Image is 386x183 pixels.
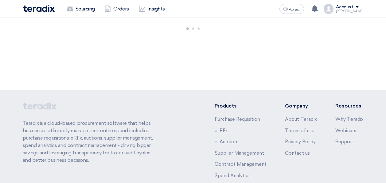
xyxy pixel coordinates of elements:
[285,150,310,156] a: Contact us
[336,10,364,13] div: [PERSON_NAME]
[285,128,314,133] a: Terms of use
[215,139,237,144] a: e-Auction
[23,120,159,164] p: Teradix is a cloud-based procurement software that helps businesses efficiently manage their enti...
[134,2,170,16] a: Insights
[336,5,353,10] div: Account
[215,116,260,122] a: Purchase Requisition
[215,128,228,133] a: e-RFx
[285,116,317,122] a: About Teradix
[285,102,317,110] li: Company
[23,5,55,12] img: Teradix logo
[215,161,267,167] a: Contract Management
[324,4,333,14] img: profile_test.png
[100,2,134,16] a: Orders
[279,4,304,14] button: العربية
[335,102,364,110] li: Resources
[285,139,316,144] a: Privacy Policy
[335,116,364,122] a: Why Teradix
[335,139,354,144] a: Support
[215,102,267,110] li: Products
[215,173,251,178] a: Spend Analytics
[215,150,264,156] a: Supplier Management
[335,128,356,133] a: Webinars
[289,7,300,11] span: العربية
[62,2,100,16] a: Sourcing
